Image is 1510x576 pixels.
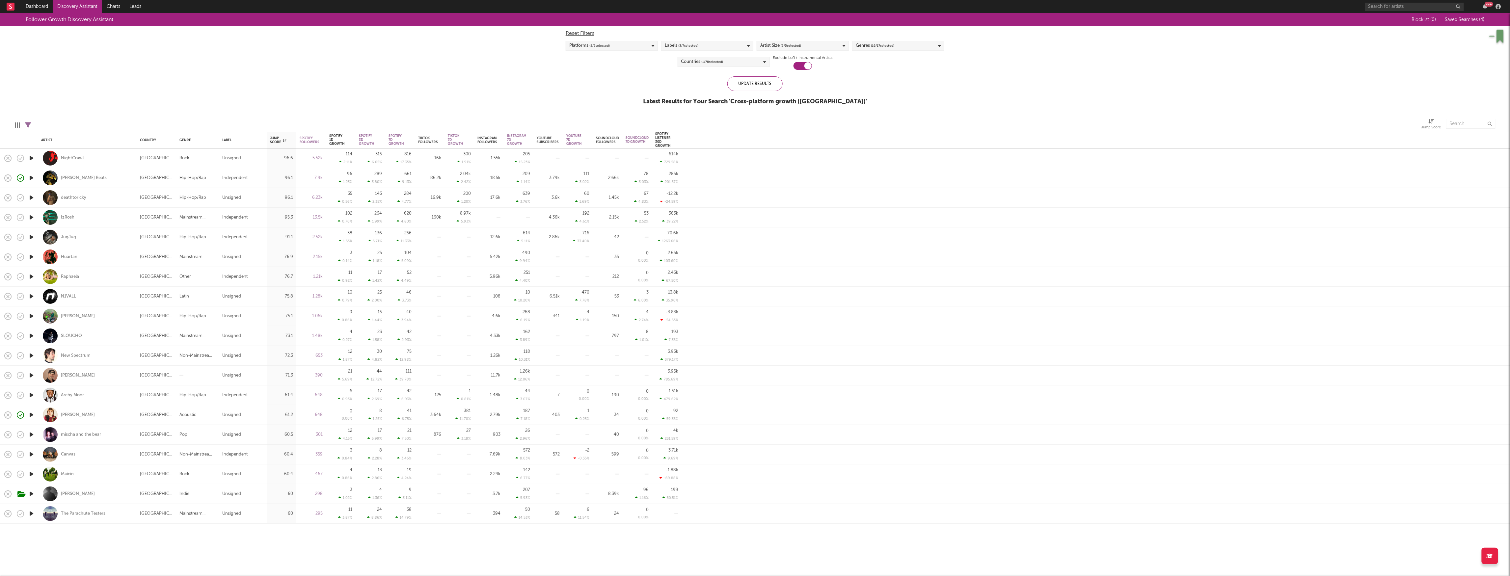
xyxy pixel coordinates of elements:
div: 53 [644,211,649,216]
div: 6.00 % [634,298,649,302]
div: 7.9k [300,174,323,182]
span: Saved Searches [1445,17,1485,22]
div: 67 [644,192,649,196]
div: Spotify Followers [300,136,319,144]
div: Soundcloud 7D Growth [626,136,649,144]
div: 60 [584,192,589,196]
div: Platforms [569,42,610,50]
button: Filter by Tiktok Followers [441,137,448,144]
div: 2.42 % [457,180,471,184]
div: 75.8 [270,293,293,301]
div: 2.43k [668,271,678,275]
div: 300 [463,152,471,156]
div: 614 [523,231,530,235]
div: 10 [348,290,352,295]
div: 0.56 % [338,199,352,204]
div: [PERSON_NAME] [61,373,95,379]
div: Unsigned [222,293,241,301]
div: Update Results [727,76,783,91]
div: Label [222,138,260,142]
div: 3.80 % [367,180,382,184]
div: 256 [404,231,412,235]
div: 5.93 % [457,219,471,223]
div: 8.97k [460,211,471,216]
div: 25 [377,290,382,295]
div: Mainstream Electronic [179,214,216,222]
div: 96.6 [270,154,293,162]
div: 4.61 % [575,219,589,223]
div: Genres [856,42,894,50]
div: 3.79k [537,174,560,182]
div: 25 [377,251,382,255]
button: Filter by YouTube 7D Growth [585,137,592,143]
div: 10 [526,290,530,295]
div: 1.23 % [339,180,352,184]
div: 3 [350,251,352,255]
div: -3.83k [666,310,678,314]
div: 2.74 % [634,318,649,322]
div: Spotify 7D Growth [389,134,404,146]
a: mischa and the bear [61,432,101,438]
div: 2.86k [537,233,560,241]
div: 5.71 % [368,239,382,243]
div: Unsigned [222,154,241,162]
div: 35 [596,253,619,261]
div: 78 [644,172,649,176]
div: 6.51k [537,293,560,301]
a: Huartan [61,254,77,260]
div: Independent [222,214,248,222]
a: Canvas [61,452,75,458]
div: 2.04k [460,172,471,176]
div: 17.6k [477,194,500,202]
div: 4 [646,310,649,314]
div: 52 [407,271,412,275]
div: 209 [523,172,530,176]
div: JugJug [61,234,76,240]
div: 17.35 % [396,160,412,164]
div: 42 [407,330,412,334]
div: Independent [222,174,248,182]
div: Soundcloud Followers [596,136,619,144]
a: [PERSON_NAME] [61,412,95,418]
button: Filter by Spotify Listener 30D Growth [674,137,681,143]
div: 1.99 % [368,219,382,223]
div: 1.91 % [457,160,471,164]
div: 341 [537,312,560,320]
div: 2.65k [668,251,678,255]
div: 6.05 % [367,160,382,164]
div: 1.20 % [457,199,471,204]
div: 4.40 % [515,278,530,283]
div: 0.86 % [337,318,352,322]
div: 4.80 % [397,219,412,223]
div: 200 [463,192,471,196]
div: [GEOGRAPHIC_DATA] [140,273,173,281]
div: 9.94 % [515,259,530,263]
div: 212 [596,273,619,281]
div: SLOUCHO [61,333,82,339]
div: Genre [179,138,212,142]
div: 96.1 [270,174,293,182]
div: 9.13 % [398,180,412,184]
div: Archy Moor [61,392,84,398]
div: 35.96 % [662,298,678,302]
div: 3.6k [537,194,560,202]
div: 39.22 % [662,219,678,223]
div: 251 [524,271,530,275]
div: NightCrawl [61,155,84,161]
a: deathtoricky [61,195,86,201]
div: Hip-Hop/Rap [179,233,206,241]
div: 11 [348,271,352,275]
div: 114 [346,152,352,156]
div: 53 [596,293,619,301]
div: 193 [671,330,678,334]
div: 620 [404,211,412,216]
div: 13.8k [668,290,678,295]
div: 136 [375,231,382,235]
div: [GEOGRAPHIC_DATA] [140,253,173,261]
div: 315 [375,152,382,156]
div: 6.19 % [516,318,530,322]
div: 192 [582,211,589,216]
a: New Spectrum [61,353,91,359]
